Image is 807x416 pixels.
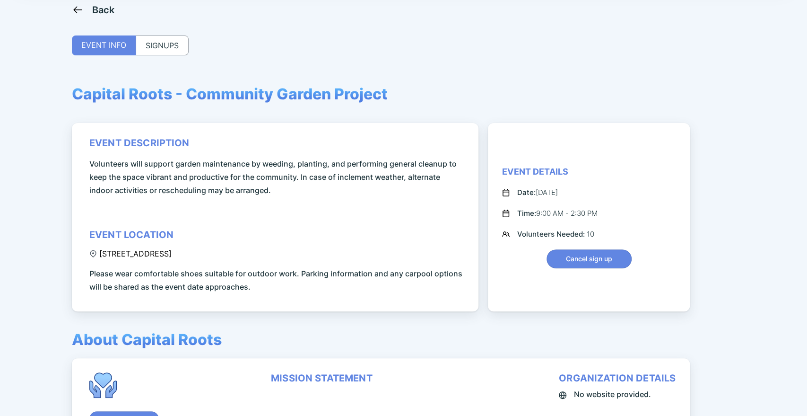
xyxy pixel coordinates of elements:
span: No website provided. [574,388,651,401]
span: Cancel sign up [566,254,612,264]
div: organization details [559,372,676,384]
span: Date: [517,188,536,197]
div: event description [89,137,190,149]
div: 10 [517,229,594,240]
div: EVENT INFO [72,35,136,55]
span: Please wear comfortable shoes suitable for outdoor work. Parking information and any carpool opti... [89,267,464,293]
div: [STREET_ADDRESS] [89,249,172,258]
div: Event Details [502,166,568,177]
div: Back [92,4,115,16]
span: Time: [517,209,536,218]
div: mission statement [271,372,373,384]
button: Cancel sign up [547,249,632,268]
span: About Capital Roots [72,330,222,349]
div: 9:00 AM - 2:30 PM [517,208,598,219]
span: Volunteers will support garden maintenance by weeding, planting, and performing general cleanup t... [89,157,464,197]
div: SIGNUPS [136,35,189,55]
span: Capital Roots - Community Garden Project [72,85,388,103]
div: [DATE] [517,187,558,198]
span: Volunteers Needed: [517,230,587,239]
div: event location [89,229,174,240]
